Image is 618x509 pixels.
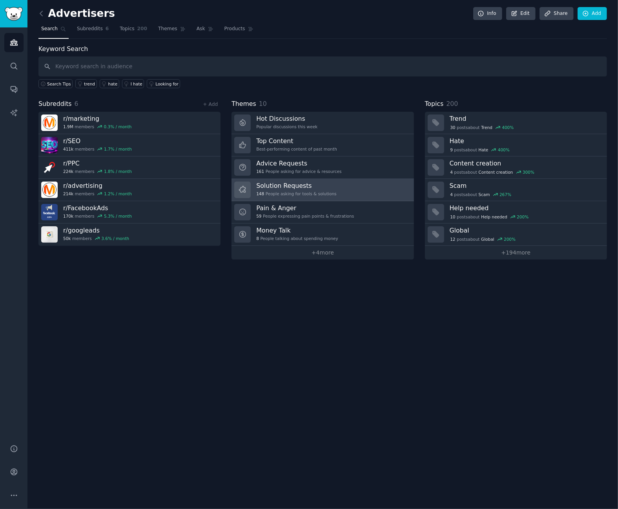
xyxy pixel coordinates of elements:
[256,191,336,196] div: People asking for tools & solutions
[197,25,205,33] span: Ask
[256,169,264,174] span: 161
[63,137,132,145] h3: r/ SEO
[101,236,129,241] div: 3.6 % / month
[63,226,129,235] h3: r/ googleads
[38,7,115,20] h2: Advertisers
[450,226,602,235] h3: Global
[232,134,414,156] a: Top ContentBest-performing content of past month
[222,23,256,39] a: Products
[117,23,150,39] a: Topics200
[517,214,529,220] div: 200 %
[120,25,134,33] span: Topics
[203,102,218,107] a: + Add
[425,156,607,179] a: Content creation4postsaboutContent creation300%
[540,7,573,20] a: Share
[425,99,444,109] span: Topics
[63,159,132,167] h3: r/ PPC
[104,146,132,152] div: 1.7 % / month
[479,192,490,197] span: Scam
[41,25,58,33] span: Search
[38,156,221,179] a: r/PPC224kmembers1.8% / month
[256,191,264,196] span: 148
[256,204,354,212] h3: Pain & Anger
[450,169,453,175] span: 4
[5,7,23,21] img: GummySearch logo
[256,124,317,129] div: Popular discussions this week
[506,7,536,20] a: Edit
[84,81,95,87] div: trend
[450,182,602,190] h3: Scam
[425,134,607,156] a: Hate9postsaboutHate400%
[502,125,514,130] div: 400 %
[63,146,73,152] span: 411k
[425,179,607,201] a: Scam4postsaboutScam267%
[256,137,337,145] h3: Top Content
[104,213,132,219] div: 5.3 % / month
[256,115,317,123] h3: Hot Discussions
[450,191,512,198] div: post s about
[104,124,132,129] div: 0.3 % / month
[63,124,132,129] div: members
[425,201,607,224] a: Help needed10postsaboutHelp needed200%
[425,112,607,134] a: Trend30postsaboutTrend400%
[450,115,602,123] h3: Trend
[481,125,492,130] span: Trend
[450,236,455,242] span: 12
[425,224,607,246] a: Global12postsaboutGlobal200%
[41,159,58,176] img: PPC
[75,79,97,88] a: trend
[256,182,336,190] h3: Solution Requests
[259,100,267,107] span: 10
[155,81,179,87] div: Looking for
[256,236,259,241] span: 8
[63,236,129,241] div: members
[232,156,414,179] a: Advice Requests161People asking for advice & resources
[450,213,530,220] div: post s about
[446,100,458,107] span: 200
[63,146,132,152] div: members
[450,169,535,176] div: post s about
[232,179,414,201] a: Solution Requests148People asking for tools & solutions
[63,115,132,123] h3: r/ marketing
[479,147,489,153] span: Hate
[504,236,516,242] div: 200 %
[75,100,78,107] span: 6
[450,214,455,220] span: 10
[158,25,177,33] span: Themes
[38,23,69,39] a: Search
[224,25,245,33] span: Products
[63,169,132,174] div: members
[256,169,341,174] div: People asking for advice & resources
[41,137,58,153] img: SEO
[232,224,414,246] a: Money Talk8People talking about spending money
[232,112,414,134] a: Hot DiscussionsPopular discussions this week
[500,192,511,197] div: 267 %
[41,204,58,220] img: FacebookAds
[256,213,354,219] div: People expressing pain points & frustrations
[131,81,142,87] div: I hate
[256,213,261,219] span: 59
[194,23,216,39] a: Ask
[104,191,132,196] div: 1.2 % / month
[256,146,337,152] div: Best-performing content of past month
[122,79,144,88] a: I hate
[232,99,256,109] span: Themes
[74,23,111,39] a: Subreddits6
[232,201,414,224] a: Pain & Anger59People expressing pain points & frustrations
[450,147,453,153] span: 9
[256,226,338,235] h3: Money Talk
[523,169,534,175] div: 300 %
[63,191,73,196] span: 214k
[38,79,73,88] button: Search Tips
[41,115,58,131] img: marketing
[450,146,510,153] div: post s about
[63,213,73,219] span: 170k
[38,99,72,109] span: Subreddits
[47,81,71,87] span: Search Tips
[578,7,607,20] a: Add
[38,112,221,134] a: r/marketing1.9Mmembers0.3% / month
[108,81,118,87] div: hate
[450,236,516,243] div: post s about
[256,236,338,241] div: People talking about spending money
[106,25,109,33] span: 6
